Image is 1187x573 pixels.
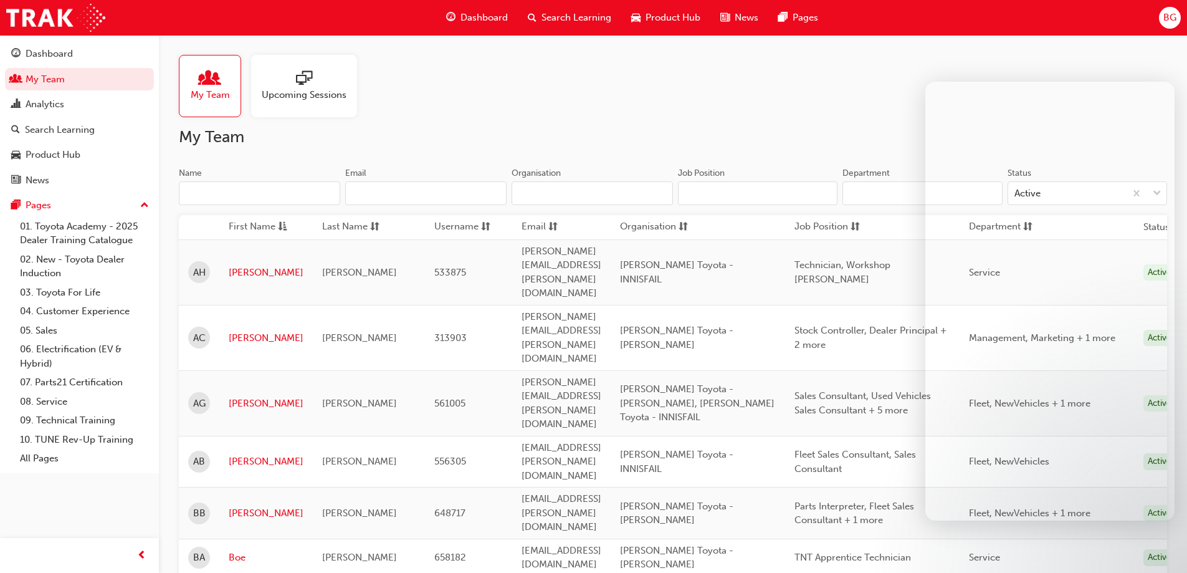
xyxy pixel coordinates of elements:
[522,219,590,235] button: Emailsorting-icon
[179,55,251,117] a: My Team
[202,70,218,88] span: people-icon
[26,173,49,188] div: News
[768,5,828,31] a: pages-iconPages
[678,167,725,180] div: Job Position
[26,198,51,213] div: Pages
[193,551,205,565] span: BA
[434,267,466,278] span: 533875
[541,11,611,25] span: Search Learning
[229,397,303,411] a: [PERSON_NAME]
[15,283,154,302] a: 03. Toyota For Life
[446,10,455,26] span: guage-icon
[322,398,397,409] span: [PERSON_NAME]
[1159,7,1181,29] button: BG
[26,47,73,61] div: Dashboard
[5,143,154,166] a: Product Hub
[434,219,479,235] span: Username
[278,219,287,235] span: asc-icon
[229,506,303,521] a: [PERSON_NAME]
[5,93,154,116] a: Analytics
[522,377,601,430] span: [PERSON_NAME][EMAIL_ADDRESS][PERSON_NAME][DOMAIN_NAME]
[11,99,21,110] span: chart-icon
[5,42,154,65] a: Dashboard
[322,219,368,235] span: Last Name
[1143,549,1176,566] div: Active
[193,455,205,469] span: AB
[15,321,154,340] a: 05. Sales
[678,181,837,205] input: Job Position
[548,219,558,235] span: sorting-icon
[436,5,518,31] a: guage-iconDashboard
[512,181,673,205] input: Organisation
[5,68,154,91] a: My Team
[794,552,911,563] span: TNT Apprentice Technician
[15,373,154,392] a: 07. Parts21 Certification
[842,181,1002,205] input: Department
[5,194,154,217] button: Pages
[11,200,21,211] span: pages-icon
[522,246,601,299] span: [PERSON_NAME][EMAIL_ADDRESS][PERSON_NAME][DOMAIN_NAME]
[322,508,397,519] span: [PERSON_NAME]
[179,167,202,180] div: Name
[193,397,206,411] span: AG
[794,219,848,235] span: Job Position
[15,411,154,430] a: 09. Technical Training
[434,398,465,409] span: 561005
[679,219,688,235] span: sorting-icon
[794,449,916,474] span: Fleet Sales Consultant, Sales Consultant
[15,392,154,412] a: 08. Service
[15,302,154,321] a: 04. Customer Experience
[229,331,303,345] a: [PERSON_NAME]
[179,181,340,205] input: Name
[25,123,95,137] div: Search Learning
[296,70,312,88] span: sessionType_ONLINE_URL-icon
[778,10,788,26] span: pages-icon
[794,219,863,235] button: Job Positionsorting-icon
[434,219,503,235] button: Usernamesorting-icon
[6,4,105,32] img: Trak
[512,167,561,180] div: Organisation
[735,11,758,25] span: News
[620,501,733,526] span: [PERSON_NAME] Toyota - [PERSON_NAME]
[518,5,621,31] a: search-iconSearch Learning
[794,501,914,526] span: Parts Interpreter, Fleet Sales Consultant + 1 more
[621,5,710,31] a: car-iconProduct Hub
[191,88,230,102] span: My Team
[620,259,733,285] span: [PERSON_NAME] Toyota - INNISFAIL
[794,325,946,350] span: Stock Controller, Dealer Principal + 2 more
[137,548,146,564] span: prev-icon
[322,332,397,344] span: [PERSON_NAME]
[193,506,206,521] span: BB
[5,169,154,192] a: News
[193,266,206,280] span: AH
[26,97,64,112] div: Analytics
[434,552,466,563] span: 658182
[5,40,154,194] button: DashboardMy TeamAnalyticsSearch LearningProduct HubNews
[262,88,346,102] span: Upcoming Sessions
[434,332,467,344] span: 313903
[322,456,397,467] span: [PERSON_NAME]
[229,266,303,280] a: [PERSON_NAME]
[345,181,507,205] input: Email
[15,449,154,468] a: All Pages
[522,493,601,532] span: [EMAIL_ADDRESS][PERSON_NAME][DOMAIN_NAME]
[179,127,1167,147] h2: My Team
[322,267,397,278] span: [PERSON_NAME]
[11,74,21,85] span: people-icon
[140,198,149,214] span: up-icon
[522,545,601,571] span: [EMAIL_ADDRESS][DOMAIN_NAME]
[11,125,20,136] span: search-icon
[370,219,379,235] span: sorting-icon
[322,552,397,563] span: [PERSON_NAME]
[229,219,297,235] button: First Nameasc-icon
[460,11,508,25] span: Dashboard
[15,340,154,373] a: 06. Electrification (EV & Hybrid)
[720,10,730,26] span: news-icon
[15,430,154,450] a: 10. TUNE Rev-Up Training
[794,390,931,416] span: Sales Consultant, Used Vehicles Sales Consultant + 5 more
[646,11,700,25] span: Product Hub
[434,456,466,467] span: 556305
[842,167,890,180] div: Department
[26,148,80,162] div: Product Hub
